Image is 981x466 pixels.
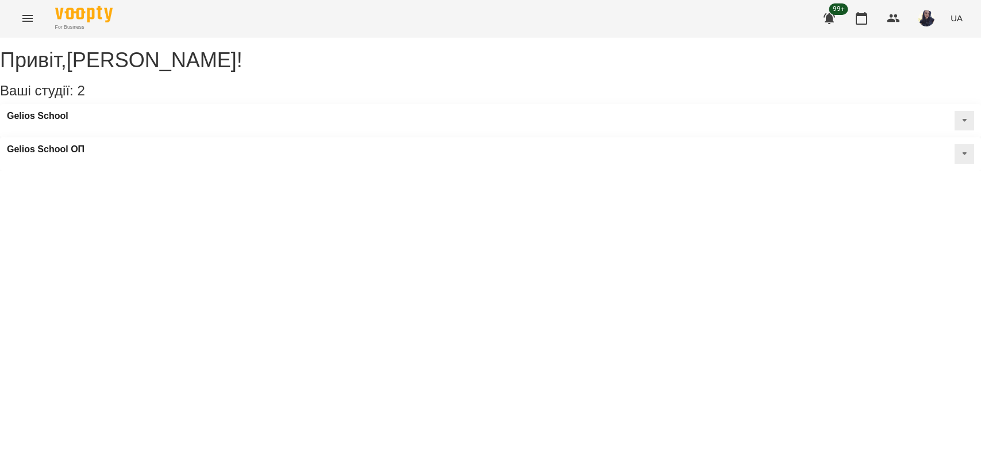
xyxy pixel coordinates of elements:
[951,12,963,24] span: UA
[14,5,41,32] button: Menu
[7,111,68,121] a: Gelios School
[829,3,848,15] span: 99+
[918,10,934,26] img: de66a22b4ea812430751315b74cfe34b.jpg
[77,83,84,98] span: 2
[7,144,84,155] a: Gelios School ОП
[55,6,113,22] img: Voopty Logo
[55,24,113,31] span: For Business
[946,7,967,29] button: UA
